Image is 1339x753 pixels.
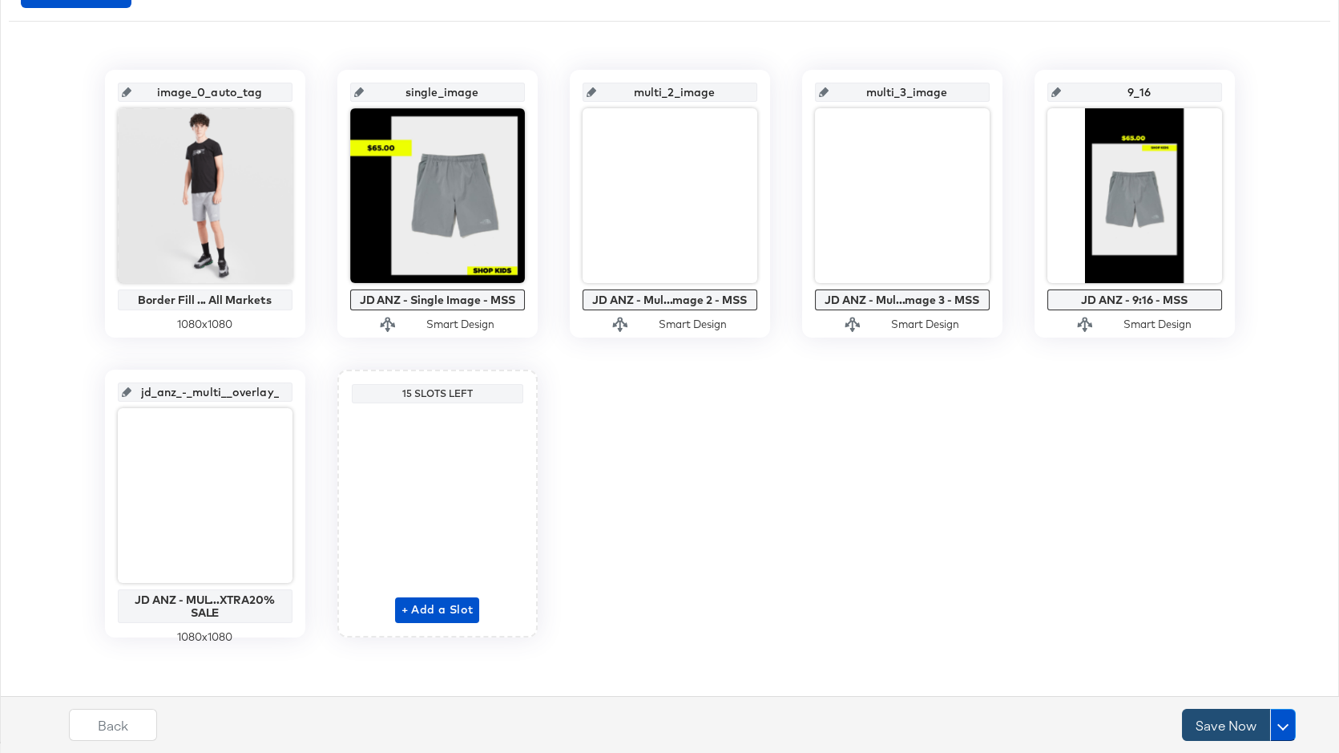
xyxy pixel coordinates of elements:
div: JD ANZ - MUL...XTRA20% SALE [122,593,288,619]
div: Smart Design [1123,317,1192,332]
button: + Add a Slot [395,597,480,623]
div: 15 Slots Left [356,387,519,400]
div: Smart Design [426,317,494,332]
div: 1080 x 1080 [118,630,292,645]
button: Back [69,709,157,741]
div: Smart Design [659,317,727,332]
span: + Add a Slot [401,600,474,620]
div: 1080 x 1080 [118,317,292,332]
div: JD ANZ - Single Image - MSS [354,294,521,306]
div: Smart Design [891,317,959,332]
div: JD ANZ - Mul...mage 3 - MSS [819,294,986,306]
div: Border Fill ... All Markets [122,294,288,306]
div: JD ANZ - 9:16 - MSS [1051,294,1218,306]
div: JD ANZ - Mul...mage 2 - MSS [587,294,753,306]
button: Save Now [1182,709,1270,741]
